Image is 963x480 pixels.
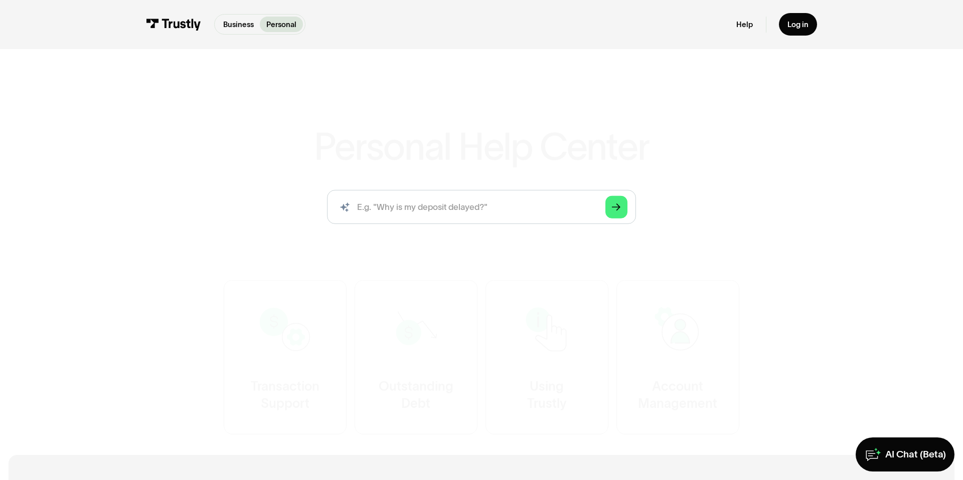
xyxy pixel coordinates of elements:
div: Outstanding Debt [379,379,453,413]
a: AI Chat (Beta) [856,437,954,471]
p: Business [223,19,254,30]
div: Account Management [638,379,717,413]
a: AccountManagement [616,280,739,434]
a: UsingTrustly [486,280,608,434]
p: Personal [266,19,296,30]
input: search [327,190,636,224]
h1: Personal Help Center [314,128,649,165]
div: Using Trustly [527,379,567,413]
a: Log in [779,13,817,36]
a: Business [217,17,260,32]
div: Transaction Support [251,379,319,413]
div: AI Chat (Beta) [885,448,946,461]
a: Help [736,20,753,29]
a: OutstandingDebt [355,280,477,434]
img: Trustly Logo [146,19,201,30]
a: Personal [260,17,302,32]
a: TransactionSupport [224,280,347,434]
div: Log in [787,20,809,29]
